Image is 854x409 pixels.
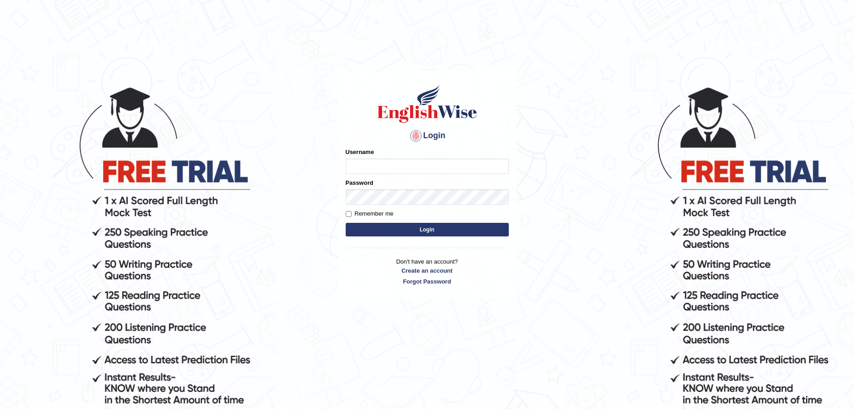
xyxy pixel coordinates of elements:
h4: Login [346,129,509,143]
p: Don't have an account? [346,257,509,285]
a: Forgot Password [346,277,509,286]
a: Create an account [346,266,509,275]
button: Login [346,223,509,236]
label: Password [346,178,373,187]
img: Logo of English Wise sign in for intelligent practice with AI [376,83,479,124]
label: Username [346,148,374,156]
input: Remember me [346,211,352,217]
label: Remember me [346,209,394,218]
